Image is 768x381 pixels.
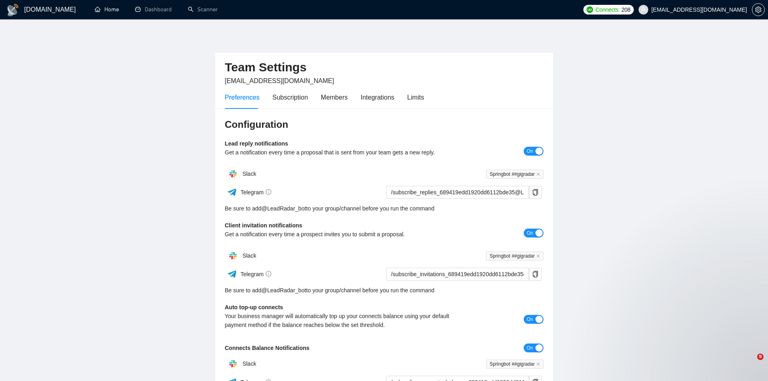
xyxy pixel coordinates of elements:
[529,189,541,196] span: copy
[273,92,308,102] div: Subscription
[225,286,543,295] div: Be sure to add to your group/channel before you run the command
[225,140,288,147] b: Lead reply notifications
[225,166,241,182] img: hpQkSZIkSZIkSZIkSZIkSZIkSZIkSZIkSZIkSZIkSZIkSZIkSZIkSZIkSZIkSZIkSZIkSZIkSZIkSZIkSZIkSZIkSZIkSZIkS...
[6,4,19,17] img: logo
[242,252,256,259] span: Slack
[536,254,540,258] span: close
[225,77,334,84] span: [EMAIL_ADDRESS][DOMAIN_NAME]
[407,92,424,102] div: Limits
[225,59,543,76] h2: Team Settings
[752,6,765,13] a: setting
[225,204,543,213] div: Be sure to add to your group/channel before you run the command
[225,222,302,229] b: Client invitation notifications
[242,360,256,367] span: Slack
[240,189,271,196] span: Telegram
[752,3,765,16] button: setting
[486,170,543,179] span: Springbot ##gigradar
[529,268,542,281] button: copy
[527,315,533,324] span: On
[641,7,646,12] span: user
[486,360,543,369] span: Springbot ##gigradar
[240,271,271,277] span: Telegram
[536,172,540,176] span: close
[527,344,533,352] span: On
[587,6,593,13] img: upwork-logo.png
[262,204,306,213] a: @LeadRadar_bot
[361,92,395,102] div: Integrations
[266,271,271,277] span: info-circle
[227,269,237,279] img: ww3wtPAAAAAElFTkSuQmCC
[188,6,218,13] a: searchScanner
[225,304,283,310] b: Auto top-up connects
[527,147,533,156] span: On
[529,186,542,199] button: copy
[595,5,620,14] span: Connects:
[225,248,241,264] img: hpQkSZIkSZIkSZIkSZIkSZIkSZIkSZIkSZIkSZIkSZIkSZIkSZIkSZIkSZIkSZIkSZIkSZIkSZIkSZIkSZIkSZIkSZIkSZIkS...
[529,271,541,277] span: copy
[321,92,348,102] div: Members
[225,356,241,372] img: hpQkSZIkSZIkSZIkSZIkSZIkSZIkSZIkSZIkSZIkSZIkSZIkSZIkSZIkSZIkSZIkSZIkSZIkSZIkSZIkSZIkSZIkSZIkSZIkS...
[225,118,543,131] h3: Configuration
[227,187,237,197] img: ww3wtPAAAAAElFTkSuQmCC
[225,148,464,157] div: Get a notification every time a proposal that is sent from your team gets a new reply.
[536,362,540,366] span: close
[225,92,260,102] div: Preferences
[621,5,630,14] span: 208
[757,354,764,360] span: 9
[225,230,464,239] div: Get a notification every time a prospect invites you to submit a proposal.
[135,6,172,13] a: dashboardDashboard
[225,345,310,351] b: Connects Balance Notifications
[527,229,533,237] span: On
[225,312,464,329] div: Your business manager will automatically top up your connects balance using your default payment ...
[741,354,760,373] iframe: Intercom live chat
[266,189,271,195] span: info-circle
[486,252,543,260] span: Springbot ##gigradar
[262,286,306,295] a: @LeadRadar_bot
[242,171,256,177] span: Slack
[95,6,119,13] a: homeHome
